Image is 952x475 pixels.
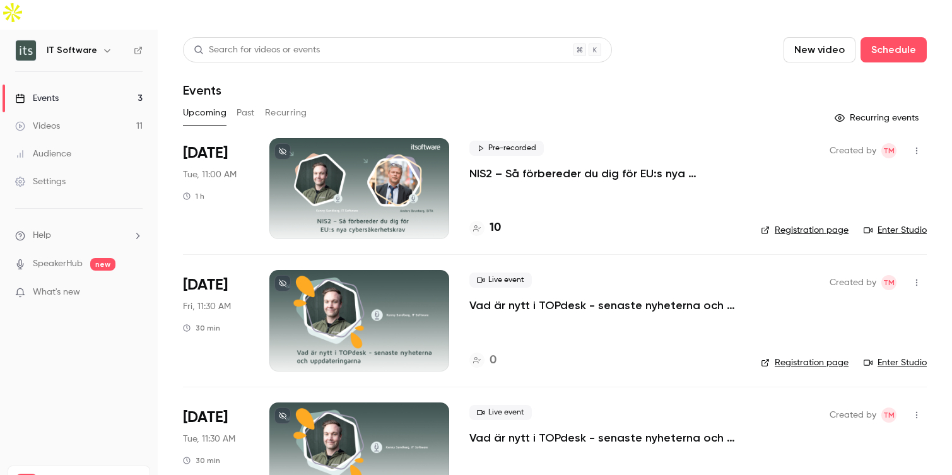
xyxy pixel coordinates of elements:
[469,298,741,313] a: Vad är nytt i TOPdesk - senaste nyheterna och uppdateringarna
[33,257,83,271] a: SpeakerHub
[861,37,927,62] button: Schedule
[830,143,876,158] span: Created by
[15,229,143,242] li: help-dropdown-opener
[183,300,231,313] span: Fri, 11:30 AM
[469,273,532,288] span: Live event
[883,143,895,158] span: TM
[183,83,221,98] h1: Events
[183,275,228,295] span: [DATE]
[469,220,501,237] a: 10
[784,37,855,62] button: New video
[490,220,501,237] h4: 10
[15,175,66,188] div: Settings
[183,433,235,445] span: Tue, 11:30 AM
[33,286,80,299] span: What's new
[237,103,255,123] button: Past
[183,270,249,371] div: Oct 24 Fri, 11:30 AM (Europe/Stockholm)
[469,405,532,420] span: Live event
[183,143,228,163] span: [DATE]
[881,408,896,423] span: Tanya Masiyenka
[829,108,927,128] button: Recurring events
[183,323,220,333] div: 30 min
[830,408,876,423] span: Created by
[864,224,927,237] a: Enter Studio
[883,275,895,290] span: TM
[469,430,741,445] a: Vad är nytt i TOPdesk - senaste nyheterna och uppdateringarna
[15,120,60,132] div: Videos
[47,44,97,57] h6: IT Software
[183,103,226,123] button: Upcoming
[881,143,896,158] span: Tanya Masiyenka
[15,148,71,160] div: Audience
[33,229,51,242] span: Help
[183,138,249,239] div: Sep 16 Tue, 11:00 AM (Europe/Stockholm)
[183,168,237,181] span: Tue, 11:00 AM
[265,103,307,123] button: Recurring
[183,455,220,466] div: 30 min
[761,224,849,237] a: Registration page
[883,408,895,423] span: TM
[490,352,497,369] h4: 0
[183,408,228,428] span: [DATE]
[761,356,849,369] a: Registration page
[864,356,927,369] a: Enter Studio
[194,44,320,57] div: Search for videos or events
[183,191,204,201] div: 1 h
[15,92,59,105] div: Events
[469,166,741,181] a: NIS2 – Så förbereder du dig för EU:s nya cybersäkerhetskrav
[830,275,876,290] span: Created by
[469,141,544,156] span: Pre-recorded
[16,40,36,61] img: IT Software
[469,352,497,369] a: 0
[881,275,896,290] span: Tanya Masiyenka
[90,258,115,271] span: new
